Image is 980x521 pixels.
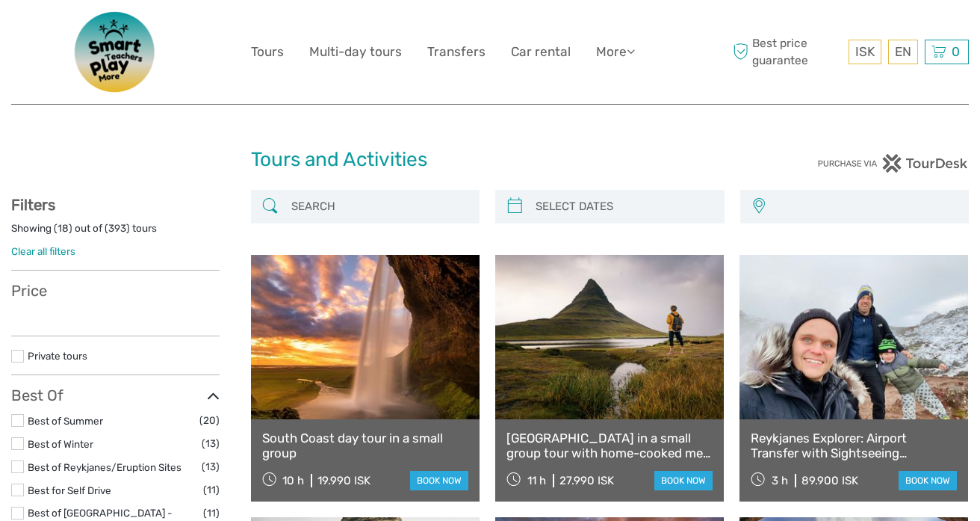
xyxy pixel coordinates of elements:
[888,40,918,64] div: EN
[11,221,220,244] div: Showing ( ) out of ( ) tours
[511,41,571,63] a: Car rental
[11,282,220,300] h3: Price
[285,194,473,220] input: SEARCH
[199,412,220,429] span: (20)
[203,481,220,499] span: (11)
[58,221,69,235] label: 18
[282,474,304,487] span: 10 h
[28,461,182,473] a: Best of Reykjanes/Eruption Sites
[262,431,468,461] a: South Coast day tour in a small group
[949,44,962,59] span: 0
[28,415,103,427] a: Best of Summer
[11,196,55,214] strong: Filters
[202,435,220,452] span: (13)
[410,471,468,490] a: book now
[28,438,93,450] a: Best of Winter
[730,35,846,68] span: Best price guarantee
[801,474,858,487] div: 89.900 ISK
[251,41,284,63] a: Tours
[317,474,370,487] div: 19.990 ISK
[772,474,788,487] span: 3 h
[28,484,111,496] a: Best for Self Drive
[309,41,402,63] a: Multi-day tours
[559,474,614,487] div: 27.990 ISK
[506,431,713,461] a: [GEOGRAPHIC_DATA] in a small group tour with home-cooked meal included
[527,474,546,487] span: 11 h
[108,221,126,235] label: 393
[28,350,87,362] a: Private tours
[855,44,875,59] span: ISK
[202,458,220,475] span: (13)
[11,386,220,404] h3: Best Of
[817,154,969,173] img: PurchaseViaTourDesk.png
[11,245,75,257] a: Clear all filters
[56,11,176,93] img: 3577-08614e58-788b-417f-8607-12aa916466bf_logo_big.png
[899,471,957,490] a: book now
[751,431,957,461] a: Reykjanes Explorer: Airport Transfer with Sightseeing Adventure
[596,41,635,63] a: More
[654,471,713,490] a: book now
[251,148,730,172] h1: Tours and Activities
[530,194,717,220] input: SELECT DATES
[427,41,486,63] a: Transfers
